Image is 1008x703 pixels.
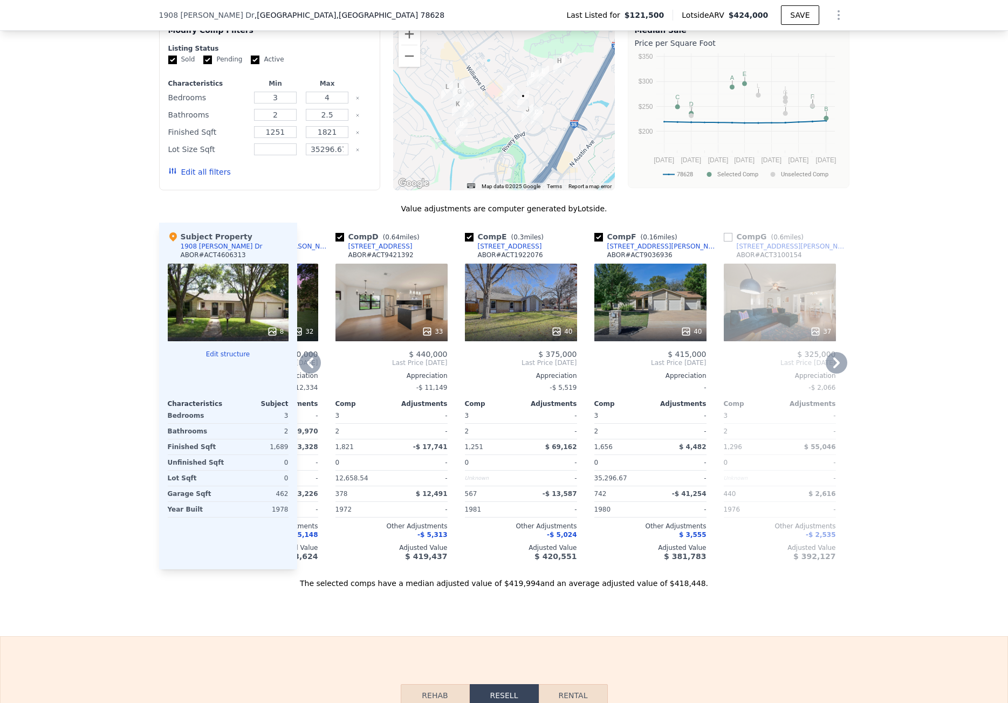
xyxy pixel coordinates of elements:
span: $ 2,616 [808,490,835,498]
div: Comp F [594,231,682,242]
div: - [782,408,836,423]
div: Modify Comp Filters [168,25,372,44]
button: Clear [355,96,360,100]
span: 3 [465,412,469,419]
text: $250 [638,103,653,111]
div: 2 [230,424,289,439]
div: - [394,502,448,517]
div: 2 [335,424,389,439]
a: Report a map error [568,183,612,189]
button: Clear [355,130,360,135]
div: Bedrooms [168,90,248,105]
text: H [810,93,814,100]
span: , [GEOGRAPHIC_DATA] [255,10,444,20]
span: 3 [335,412,340,419]
span: 440 [724,490,736,498]
span: $424,000 [729,11,769,19]
a: Open this area in Google Maps (opens a new window) [396,176,431,190]
span: -$ 13,587 [543,490,577,498]
text: B [824,106,828,112]
span: $ 4,482 [679,443,706,451]
div: 1908 Dawn Dr [517,91,529,109]
div: Comp [724,399,780,408]
input: Sold [168,56,177,64]
div: Listing Status [168,44,372,53]
button: Zoom in [399,23,420,45]
div: 1972 [335,502,389,517]
div: Appreciation [465,371,577,380]
div: - [523,424,577,439]
div: - [394,408,448,423]
div: Bathrooms [168,424,226,439]
div: - [523,471,577,486]
div: 40 [551,326,572,337]
div: Year Built [168,502,226,517]
div: ABOR # ACT9421392 [348,251,414,259]
div: Adjusted Value [724,543,836,552]
div: Unknown [724,471,778,486]
text: $300 [638,78,653,85]
span: -$ 9,970 [288,428,318,435]
span: $ 15,148 [286,531,318,539]
div: Lot Size Sqft [168,142,248,157]
div: 2 [594,424,648,439]
span: $ 440,000 [409,350,447,359]
text: K [689,103,694,109]
div: Price per Square Foot [635,36,842,51]
img: Google [396,176,431,190]
span: Map data ©2025 Google [482,183,540,189]
span: ( miles) [379,233,424,241]
text: [DATE] [654,156,674,164]
button: Edit structure [168,350,289,359]
a: Terms (opens in new tab) [547,183,562,189]
button: Edit all filters [168,167,231,177]
span: 1,656 [594,443,613,451]
text: G [783,89,787,95]
span: 1,251 [465,443,483,451]
div: - [523,455,577,470]
div: - [782,502,836,517]
div: 1980 [594,502,648,517]
span: 378 [335,490,348,498]
div: Appreciation [335,371,448,380]
span: Lotside ARV [682,10,728,20]
div: Other Adjustments [594,522,707,530]
div: - [653,455,707,470]
div: Characteristics [168,399,228,408]
span: $ 12,491 [416,490,448,498]
span: $ 69,162 [545,443,577,451]
a: [STREET_ADDRESS][PERSON_NAME] [724,242,849,251]
div: Subject [228,399,289,408]
span: $ 420,551 [534,552,577,561]
div: 1001 Tiffany Ln [441,81,453,100]
div: 103 W Janis Dr [522,104,533,122]
div: - [653,502,707,517]
a: [STREET_ADDRESS] [465,242,542,251]
a: [STREET_ADDRESS][PERSON_NAME] [594,242,719,251]
div: 102 Shannon Ln [531,107,543,125]
div: 1202 Parkway St [456,119,468,137]
svg: A chart. [635,51,842,185]
label: Active [251,55,284,64]
div: 1907 Northwest Blvd [527,70,539,88]
div: 3 [230,408,289,423]
div: - [594,380,707,395]
div: Unknown [465,471,519,486]
div: Adjusted Value [465,543,577,552]
div: 1007 Power Rd [452,99,464,117]
div: Value adjustments are computer generated by Lotside . [159,203,849,214]
div: Appreciation [724,371,836,380]
div: - [523,408,577,423]
div: 1,689 [230,439,289,454]
div: 2 [465,424,519,439]
span: 1908 [PERSON_NAME] Dr [159,10,255,20]
span: ( miles) [507,233,548,241]
span: Last Price [DATE] [724,359,836,367]
span: -$ 5,024 [547,531,577,539]
div: [STREET_ADDRESS] [348,242,413,251]
div: Finished Sqft [168,439,226,454]
div: Lot Sqft [168,471,226,486]
div: Comp [465,399,521,408]
div: 32 [292,326,313,337]
span: 0 [724,459,728,466]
